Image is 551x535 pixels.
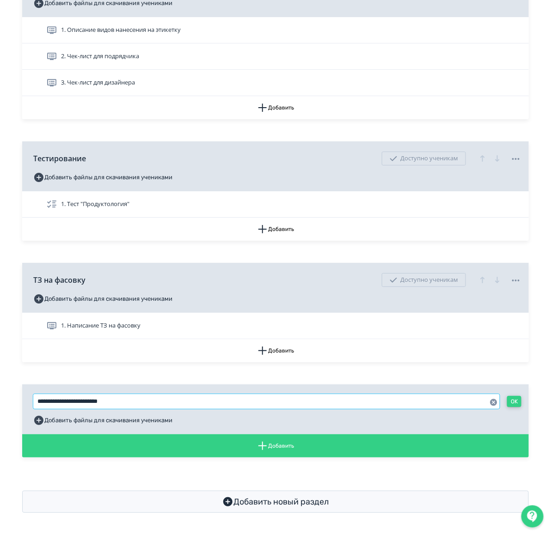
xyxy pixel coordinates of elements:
[61,25,181,35] span: 1. Описание видов нанесения на этикетку
[22,313,529,339] div: 1. Написание ТЗ на фасовку
[22,17,529,43] div: 1. Описание видов нанесения на этикетку
[22,434,529,457] button: Добавить
[22,43,529,70] div: 2. Чек-лист для подрядчика
[61,200,129,209] span: 1. Тест "Продуктология"
[22,491,529,513] button: Добавить новый раздел
[382,273,466,287] div: Доступно ученикам
[22,218,529,241] button: Добавить
[33,170,172,185] button: Добавить файлы для скачивания учениками
[22,339,529,362] button: Добавить
[22,191,529,218] div: 1. Тест "Продуктология"
[382,152,466,165] div: Доступно ученикам
[22,70,529,96] div: 3. Чек-лист для дизайнера
[33,413,172,428] button: Добавить файлы для скачивания учениками
[61,321,141,330] span: 1. Написание ТЗ на фасовку
[33,292,172,306] button: Добавить файлы для скачивания учениками
[33,153,86,164] span: Тестирование
[61,78,135,87] span: 3. Чек-лист для дизайнера
[61,52,139,61] span: 2. Чек-лист для подрядчика
[22,96,529,119] button: Добавить
[507,396,521,407] button: OK
[33,274,86,286] span: ТЗ на фасовку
